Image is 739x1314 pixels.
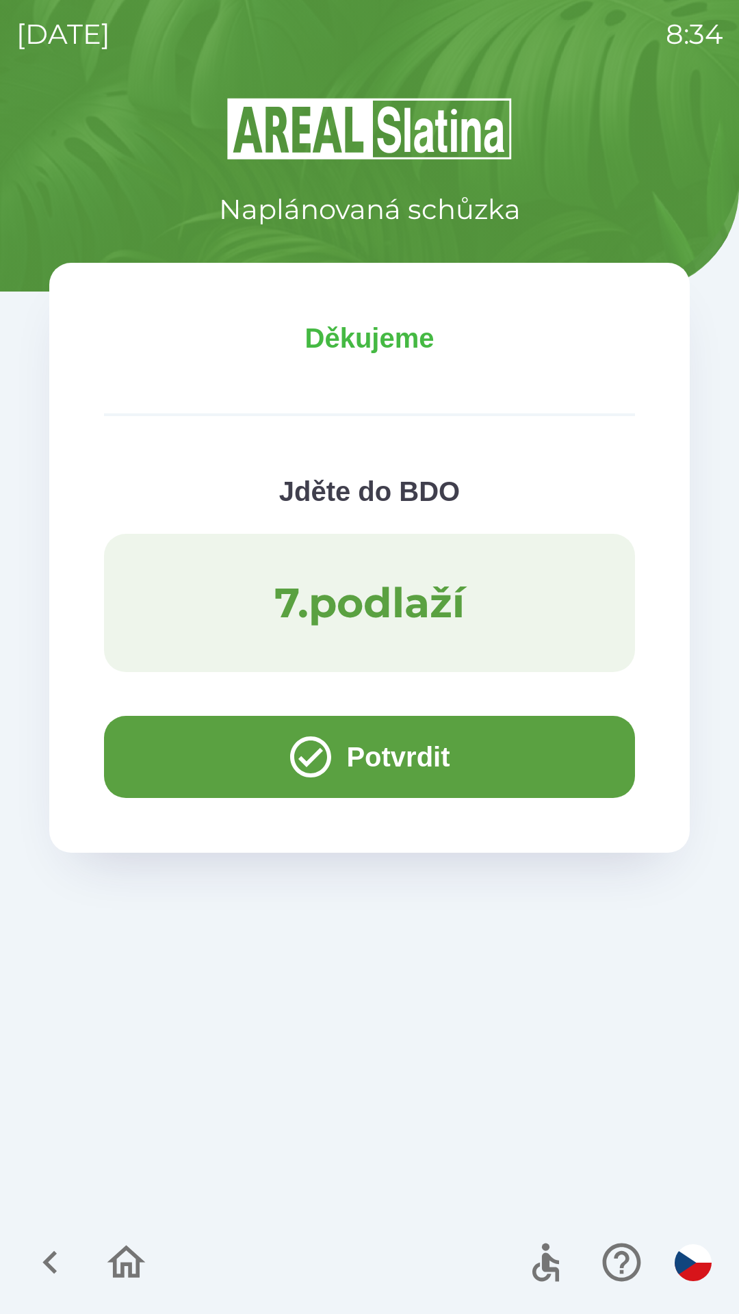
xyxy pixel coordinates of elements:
p: [DATE] [16,14,110,55]
p: Děkujeme [104,318,635,359]
p: Jděte do BDO [104,471,635,512]
p: 7 . podlaží [274,578,465,628]
button: Potvrdit [104,716,635,798]
img: cs flag [675,1244,712,1281]
p: Naplánovaná schůzka [219,189,521,230]
img: Logo [49,96,690,162]
p: 8:34 [666,14,723,55]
